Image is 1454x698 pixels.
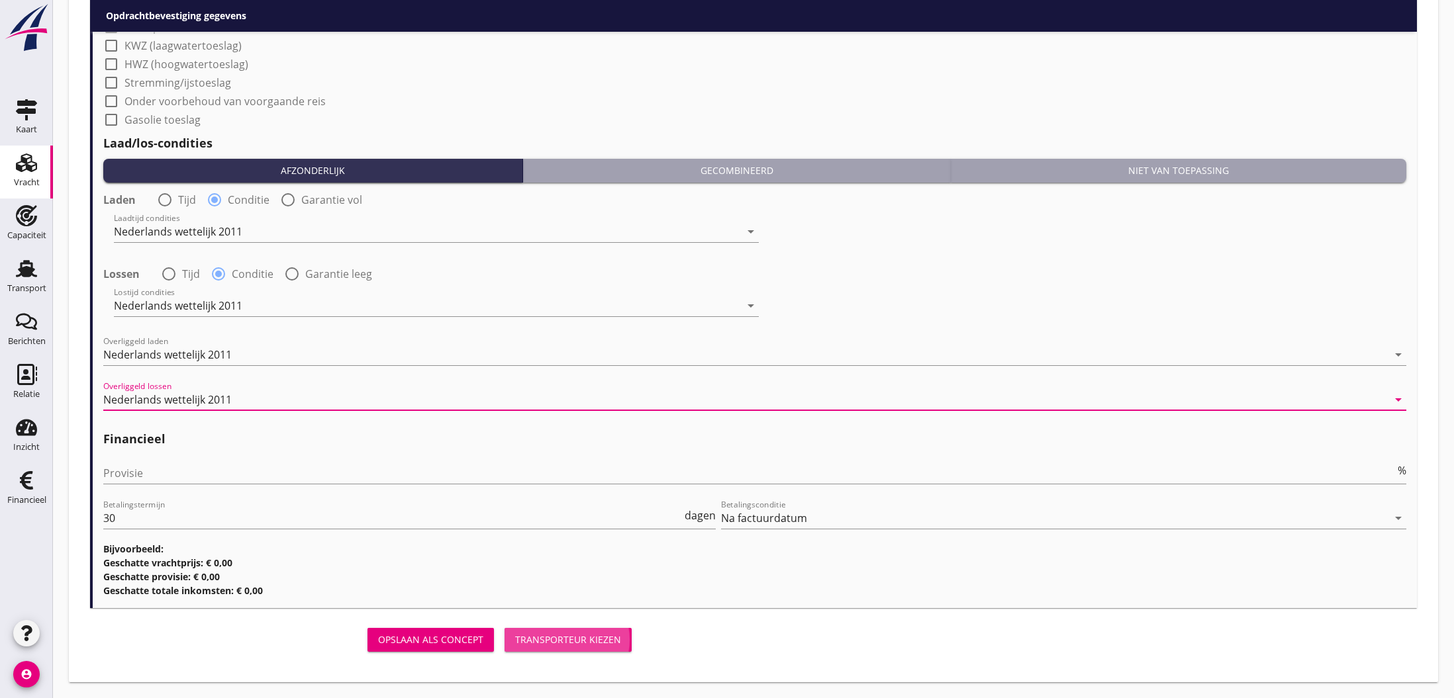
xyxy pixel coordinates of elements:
[7,496,46,504] div: Financieel
[124,58,248,71] label: HWZ (hoogwatertoeslag)
[378,633,483,646] div: Opslaan als concept
[124,2,249,15] label: Verzekering schip vereist
[103,462,1395,484] input: Provisie
[103,134,1406,152] h2: Laad/los-condities
[103,570,1406,584] h3: Geschatte provisie: € 0,00
[103,584,1406,597] h3: Geschatte totale inkomsten: € 0,00
[523,159,951,183] button: Gecombineerd
[515,633,621,646] div: Transporteur kiezen
[743,224,759,240] i: arrow_drop_down
[114,226,242,238] div: Nederlands wettelijk 2011
[8,337,46,345] div: Berichten
[682,510,716,521] div: dagen
[367,628,494,652] button: Opslaan als concept
[103,507,682,529] input: Betalingstermijn
[13,443,40,451] div: Inzicht
[301,193,362,206] label: Garantie vol
[528,163,945,177] div: Gecombineerd
[103,556,1406,570] h3: Geschatte vrachtprijs: € 0,00
[951,159,1406,183] button: Niet van toepassing
[124,76,231,89] label: Stremming/ijstoeslag
[178,193,196,206] label: Tijd
[232,267,273,281] label: Conditie
[114,300,242,312] div: Nederlands wettelijk 2011
[14,178,40,187] div: Vracht
[103,430,1406,448] h2: Financieel
[1395,465,1406,476] div: %
[3,3,50,52] img: logo-small.a267ee39.svg
[103,159,523,183] button: Afzonderlijk
[182,267,200,281] label: Tijd
[305,267,372,281] label: Garantie leeg
[721,512,807,524] div: Na factuurdatum
[13,390,40,398] div: Relatie
[956,163,1401,177] div: Niet van toepassing
[1390,510,1406,526] i: arrow_drop_down
[7,284,46,292] div: Transport
[1390,347,1406,363] i: arrow_drop_down
[124,95,326,108] label: Onder voorbehoud van voorgaande reis
[103,349,232,361] div: Nederlands wettelijk 2011
[228,193,269,206] label: Conditie
[7,231,46,240] div: Capaciteit
[16,125,37,134] div: Kaart
[124,21,201,34] label: Transportbasis
[109,163,517,177] div: Afzonderlijk
[1390,392,1406,408] i: arrow_drop_down
[124,39,242,52] label: KWZ (laagwatertoeslag)
[13,661,40,687] i: account_circle
[743,298,759,314] i: arrow_drop_down
[103,267,140,281] strong: Lossen
[505,628,632,652] button: Transporteur kiezen
[124,113,201,126] label: Gasolie toeslag
[103,542,1406,556] h3: Bijvoorbeeld:
[103,394,232,406] div: Nederlands wettelijk 2011
[103,193,136,206] strong: Laden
